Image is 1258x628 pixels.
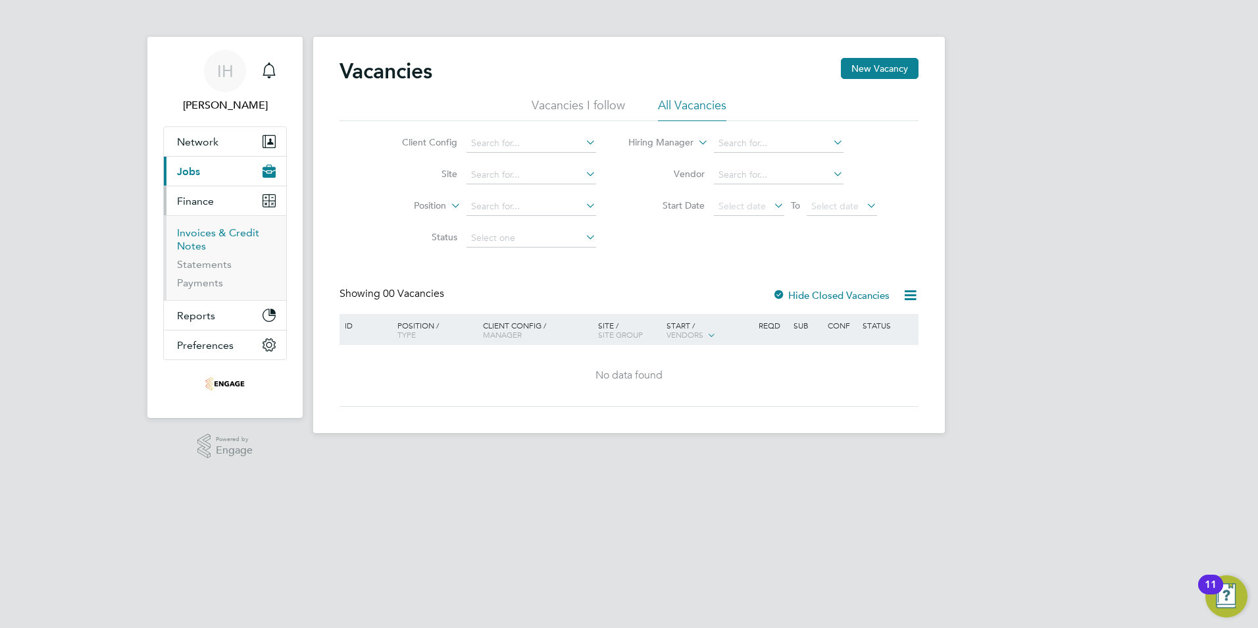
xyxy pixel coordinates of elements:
nav: Main navigation [147,37,303,418]
button: Preferences [164,330,286,359]
input: Search for... [714,134,843,153]
a: Powered byEngage [197,434,253,459]
a: IH[PERSON_NAME] [163,50,287,113]
span: Select date [718,200,766,212]
span: Type [397,329,416,340]
span: Manager [483,329,522,340]
input: Search for... [466,166,596,184]
span: Powered by [216,434,253,445]
div: Position / [388,314,480,346]
input: Search for... [714,166,843,184]
div: Client Config / [480,314,595,346]
button: Network [164,127,286,156]
div: Sub [790,314,824,336]
span: Iain Hagan [163,97,287,113]
button: Jobs [164,157,286,186]
span: IH [217,63,234,80]
button: Finance [164,186,286,215]
li: Vacancies I follow [532,97,625,121]
a: Go to home page [163,373,287,394]
span: Site Group [598,329,643,340]
input: Search for... [466,197,596,216]
li: All Vacancies [658,97,726,121]
button: Reports [164,301,286,330]
span: Network [177,136,218,148]
input: Search for... [466,134,596,153]
span: Jobs [177,165,200,178]
label: Site [382,168,457,180]
label: Start Date [629,199,705,211]
span: 00 Vacancies [383,287,444,300]
div: Conf [824,314,859,336]
h2: Vacancies [340,58,432,84]
span: To [787,197,804,214]
div: Showing [340,287,447,301]
div: Finance [164,215,286,300]
span: Vendors [667,329,703,340]
div: Site / [595,314,664,346]
div: 11 [1205,585,1217,602]
span: Reports [177,309,215,322]
img: frontlinerecruitment-logo-retina.png [205,373,245,394]
a: Invoices & Credit Notes [177,226,259,252]
button: New Vacancy [841,58,918,79]
label: Hiring Manager [618,136,693,149]
a: Payments [177,276,223,289]
div: No data found [341,369,917,382]
span: Finance [177,195,214,207]
label: Client Config [382,136,457,148]
div: Status [859,314,917,336]
span: Engage [216,445,253,456]
input: Select one [466,229,596,248]
button: Open Resource Center, 11 new notifications [1205,575,1247,617]
span: Preferences [177,339,234,352]
a: Statements [177,258,232,271]
div: ID [341,314,388,336]
div: Start / [663,314,755,347]
span: Select date [811,200,859,212]
div: Reqd [755,314,790,336]
label: Position [370,199,446,213]
label: Hide Closed Vacancies [772,289,890,301]
label: Vendor [629,168,705,180]
label: Status [382,231,457,243]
